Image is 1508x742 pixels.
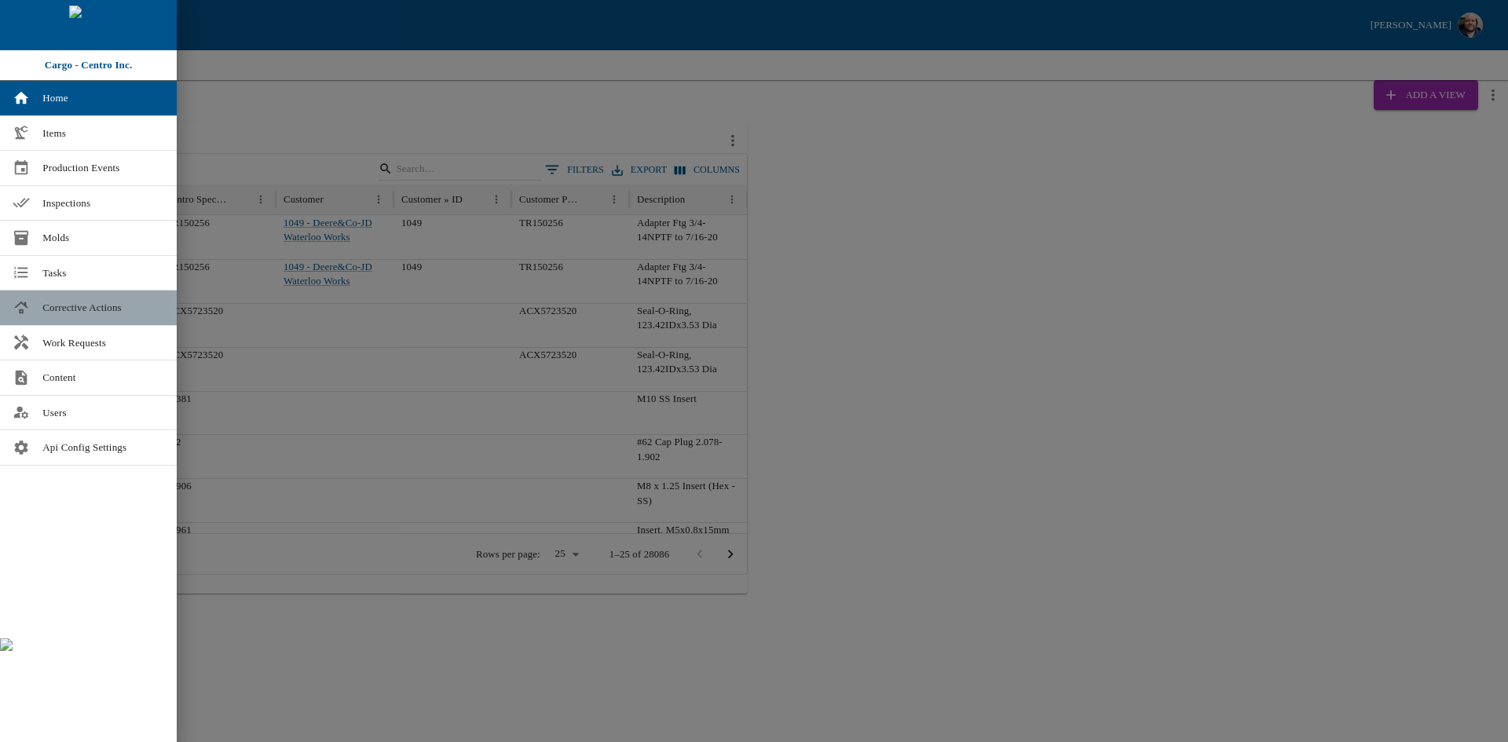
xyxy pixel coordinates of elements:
span: Production Events [42,160,164,176]
span: Users [42,405,164,421]
span: Items [42,126,164,141]
p: Cargo - Centro Inc. [45,57,133,73]
img: cargo logo [69,5,108,45]
span: Corrective Actions [42,300,164,316]
span: Home [42,90,164,106]
span: Content [42,370,164,386]
span: Work Requests [42,335,164,351]
span: Molds [42,230,164,246]
span: Api Config Settings [42,440,164,455]
span: Tasks [42,265,164,281]
span: Inspections [42,196,164,211]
